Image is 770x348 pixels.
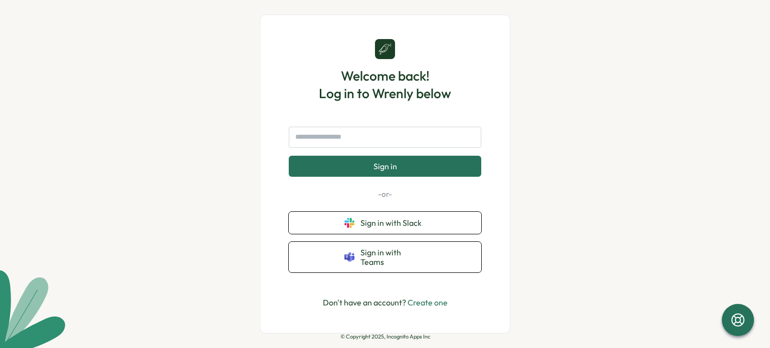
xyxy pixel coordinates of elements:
a: Create one [408,297,448,307]
p: -or- [289,189,481,200]
p: Don't have an account? [323,296,448,309]
span: Sign in with Teams [360,248,426,266]
button: Sign in [289,156,481,177]
span: Sign in with Slack [360,218,426,227]
button: Sign in with Slack [289,212,481,234]
h1: Welcome back! Log in to Wrenly below [319,67,451,102]
button: Sign in with Teams [289,242,481,272]
span: Sign in [373,162,397,171]
p: © Copyright 2025, Incognito Apps Inc [340,333,430,340]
